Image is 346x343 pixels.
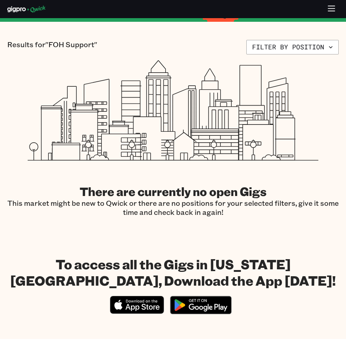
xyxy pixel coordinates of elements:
[7,256,339,289] h1: To access all the Gigs in [US_STATE][GEOGRAPHIC_DATA], Download the App [DATE]!
[31,326,315,343] iframe: Netlify Drawer
[7,40,97,54] p: Results for "FOH Support"
[246,40,339,54] button: Filter by position
[110,308,164,315] a: Download on the App Store
[7,5,45,13] img: Qwick
[7,184,339,199] h2: There are currently no open Gigs
[166,291,236,319] img: Get it on Google Play
[7,199,339,217] p: This market might be new to Qwick or there are no positions for your selected filters, give it so...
